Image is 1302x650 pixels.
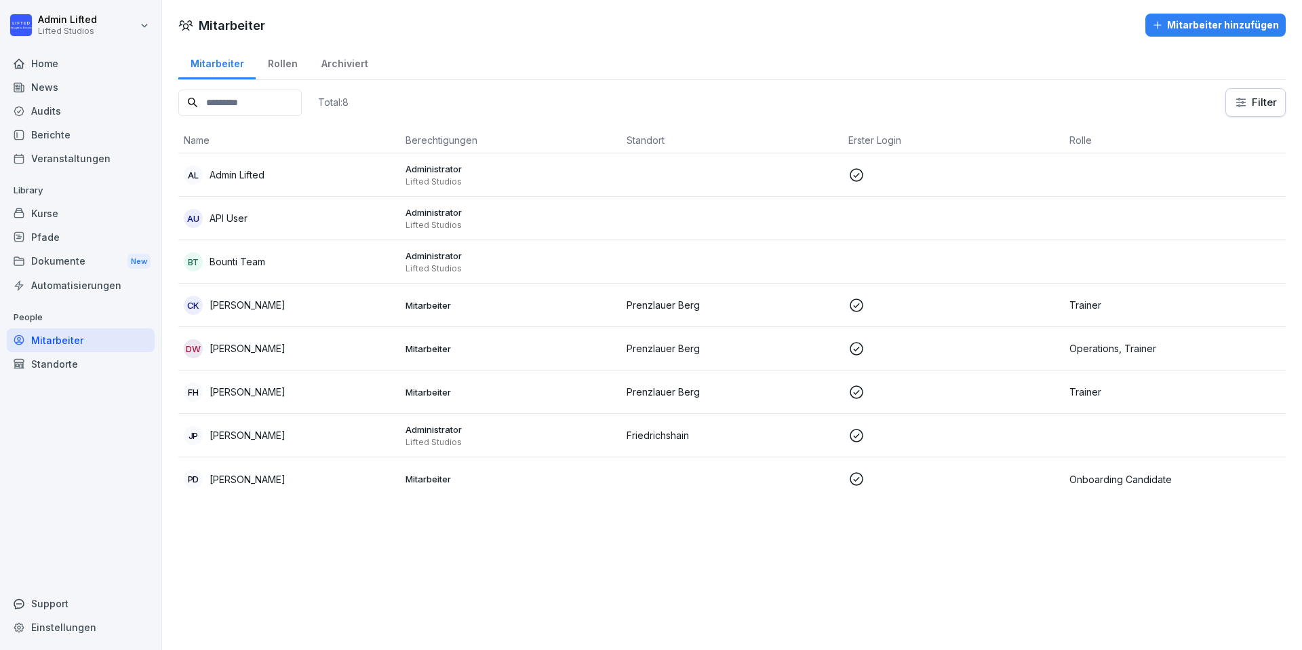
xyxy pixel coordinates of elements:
p: People [7,307,155,328]
div: FH [184,383,203,402]
p: Bounti Team [210,254,265,269]
th: Rolle [1064,128,1286,153]
p: Trainer [1069,385,1280,399]
a: Berichte [7,123,155,147]
p: Trainer [1069,298,1280,312]
a: Mitarbeiter [178,45,256,79]
p: Admin Lifted [210,168,264,182]
p: Mitarbeiter [406,343,616,355]
h1: Mitarbeiter [199,16,265,35]
div: BT [184,252,203,271]
th: Standort [621,128,843,153]
th: Name [178,128,400,153]
a: Standorte [7,352,155,376]
div: AU [184,209,203,228]
p: Friedrichshain [627,428,837,442]
p: Admin Lifted [38,14,97,26]
p: Mitarbeiter [406,386,616,398]
div: Filter [1234,96,1277,109]
p: [PERSON_NAME] [210,385,285,399]
p: [PERSON_NAME] [210,428,285,442]
th: Berechtigungen [400,128,622,153]
div: DW [184,339,203,358]
a: Mitarbeiter [7,328,155,352]
button: Filter [1226,89,1285,116]
p: API User [210,211,248,225]
button: Mitarbeiter hinzufügen [1145,14,1286,37]
div: Mitarbeiter hinzufügen [1152,18,1279,33]
p: Onboarding Candidate [1069,472,1280,486]
a: Kurse [7,202,155,225]
p: Lifted Studios [406,176,616,187]
p: Operations, Trainer [1069,341,1280,356]
div: CK [184,296,203,315]
a: Automatisierungen [7,273,155,297]
a: Einstellungen [7,615,155,639]
p: Lifted Studios [406,263,616,274]
p: Mitarbeiter [406,299,616,311]
div: AL [184,166,203,185]
p: Prenzlauer Berg [627,341,837,356]
p: Administrator [406,250,616,262]
a: News [7,75,155,99]
p: [PERSON_NAME] [210,341,285,356]
a: Home [7,52,155,75]
div: Dokumente [7,249,155,274]
p: [PERSON_NAME] [210,298,285,312]
a: Pfade [7,225,155,249]
p: Library [7,180,155,202]
p: Mitarbeiter [406,473,616,485]
p: Administrator [406,163,616,175]
div: JP [184,426,203,445]
th: Erster Login [843,128,1065,153]
a: Audits [7,99,155,123]
p: Lifted Studios [406,437,616,448]
p: Lifted Studios [406,220,616,231]
p: Administrator [406,423,616,436]
p: [PERSON_NAME] [210,472,285,486]
p: Prenzlauer Berg [627,385,837,399]
a: DokumenteNew [7,249,155,274]
p: Total: 8 [318,96,349,109]
div: PD [184,470,203,489]
p: Prenzlauer Berg [627,298,837,312]
p: Administrator [406,206,616,218]
div: New [127,254,151,269]
p: Lifted Studios [38,26,97,36]
a: Rollen [256,45,309,79]
a: Veranstaltungen [7,147,155,170]
div: Support [7,592,155,615]
a: Archiviert [309,45,380,79]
